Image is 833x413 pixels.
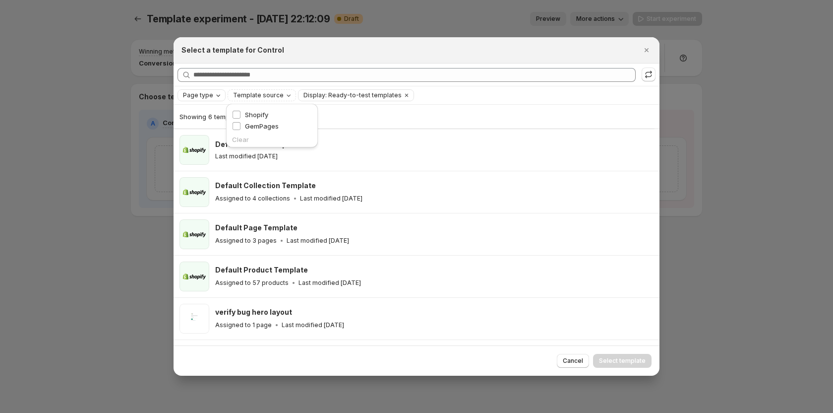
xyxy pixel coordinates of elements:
[245,122,279,130] span: GemPages
[215,223,297,233] h3: Default Page Template
[298,90,402,101] button: Display: Ready-to-test templates
[179,113,244,121] span: Showing 6 templates
[563,357,583,365] span: Cancel
[215,307,292,317] h3: verify bug hero layout
[245,111,268,119] span: Shopify
[300,195,362,203] p: Last modified [DATE]
[215,181,316,191] h3: Default Collection Template
[640,43,654,57] button: Close
[303,91,402,99] span: Display: Ready-to-test templates
[215,139,300,149] h3: Default Home Template
[557,354,589,368] button: Cancel
[215,279,289,287] p: Assigned to 57 products
[228,90,296,101] button: Template source
[179,177,209,207] img: Default Collection Template
[215,195,290,203] p: Assigned to 4 collections
[233,91,284,99] span: Template source
[282,321,344,329] p: Last modified [DATE]
[298,279,361,287] p: Last modified [DATE]
[181,45,284,55] h2: Select a template for Control
[179,262,209,291] img: Default Product Template
[215,152,278,160] p: Last modified [DATE]
[179,135,209,165] img: Default Home Template
[287,237,349,245] p: Last modified [DATE]
[215,237,277,245] p: Assigned to 3 pages
[402,90,412,101] button: Clear
[215,265,308,275] h3: Default Product Template
[215,321,272,329] p: Assigned to 1 page
[179,219,209,249] img: Default Page Template
[178,90,225,101] button: Page type
[183,91,213,99] span: Page type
